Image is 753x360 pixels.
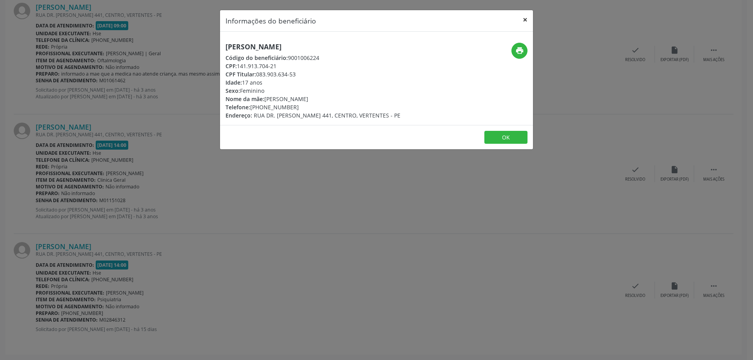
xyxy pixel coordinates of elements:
[226,54,288,62] span: Código do beneficiário:
[511,43,527,59] button: print
[226,78,400,87] div: 17 anos
[226,71,256,78] span: CPF Titular:
[226,62,237,70] span: CPF:
[254,112,400,119] span: RUA DR. [PERSON_NAME] 441, CENTRO, VERTENTES - PE
[226,103,400,111] div: [PHONE_NUMBER]
[226,112,252,119] span: Endereço:
[226,87,240,94] span: Sexo:
[226,87,400,95] div: Feminino
[517,10,533,29] button: Close
[226,43,400,51] h5: [PERSON_NAME]
[226,54,400,62] div: 9001006224
[226,70,400,78] div: 083.903.634-53
[484,131,527,144] button: OK
[226,95,400,103] div: [PERSON_NAME]
[515,46,524,55] i: print
[226,62,400,70] div: 141.913.704-21
[226,103,250,111] span: Telefone:
[226,79,242,86] span: Idade:
[226,95,264,103] span: Nome da mãe:
[226,16,316,26] h5: Informações do beneficiário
